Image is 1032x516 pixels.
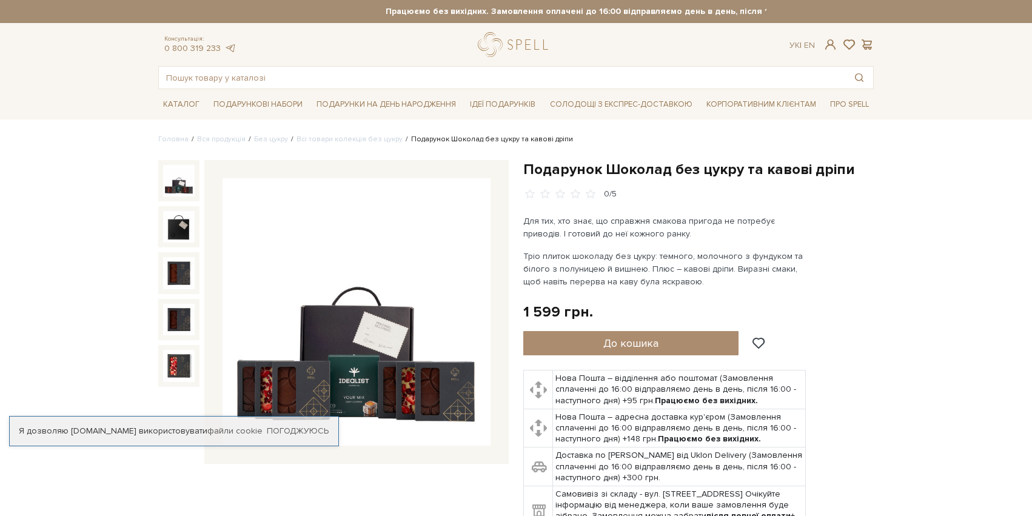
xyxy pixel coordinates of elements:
div: 1 599 грн. [523,303,593,321]
td: Доставка по [PERSON_NAME] від Uklon Delivery (Замовлення сплаченні до 16:00 відправляємо день в д... [553,447,806,486]
a: Солодощі з експрес-доставкою [545,94,697,115]
a: Всі товари колекція без цукру [297,135,403,144]
div: Я дозволяю [DOMAIN_NAME] використовувати [10,426,338,437]
div: Ук [789,40,815,51]
button: Пошук товару у каталозі [845,67,873,89]
td: Нова Пошта – відділення або поштомат (Замовлення сплаченні до 16:00 відправляємо день в день, піс... [553,370,806,409]
span: | [800,40,802,50]
b: Працюємо без вихідних. [655,395,758,406]
h1: Подарунок Шоколад без цукру та кавові дріпи [523,160,874,179]
span: Про Spell [825,95,874,114]
button: До кошика [523,331,739,355]
a: En [804,40,815,50]
p: Тріо плиток шоколаду без цукру: темного, молочного з фундуком та білого з полуницею й вишнею. Плю... [523,250,808,288]
a: telegram [224,43,236,53]
span: Подарункові набори [209,95,307,114]
a: Вся продукція [197,135,246,144]
span: Подарунки на День народження [312,95,461,114]
img: Подарунок Шоколад без цукру та кавові дріпи [163,304,195,335]
input: Пошук товару у каталозі [159,67,845,89]
img: Подарунок Шоколад без цукру та кавові дріпи [163,350,195,381]
li: Подарунок Шоколад без цукру та кавові дріпи [403,134,573,145]
strong: Працюємо без вихідних. Замовлення оплачені до 16:00 відправляємо день в день, після 16:00 - насту... [266,6,981,17]
a: 0 800 319 233 [164,43,221,53]
img: Подарунок Шоколад без цукру та кавові дріпи [223,178,491,446]
span: Консультація: [164,35,236,43]
span: Ідеї подарунків [465,95,540,114]
img: Подарунок Шоколад без цукру та кавові дріпи [163,257,195,289]
td: Нова Пошта – адресна доставка кур'єром (Замовлення сплаченні до 16:00 відправляємо день в день, п... [553,409,806,447]
div: 0/5 [604,189,617,200]
span: До кошика [603,337,658,350]
a: Корпоративним клієнтам [702,94,821,115]
p: Для тих, хто знає, що справжня смакова пригода не потребує приводів. І готовий до неї кожного ранку. [523,215,808,240]
img: Подарунок Шоколад без цукру та кавові дріпи [163,165,195,196]
span: Каталог [158,95,204,114]
b: Працюємо без вихідних. [658,434,761,444]
a: Погоджуюсь [267,426,329,437]
a: Без цукру [254,135,288,144]
a: Головна [158,135,189,144]
a: logo [478,32,554,57]
img: Подарунок Шоколад без цукру та кавові дріпи [163,211,195,243]
a: файли cookie [207,426,263,436]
